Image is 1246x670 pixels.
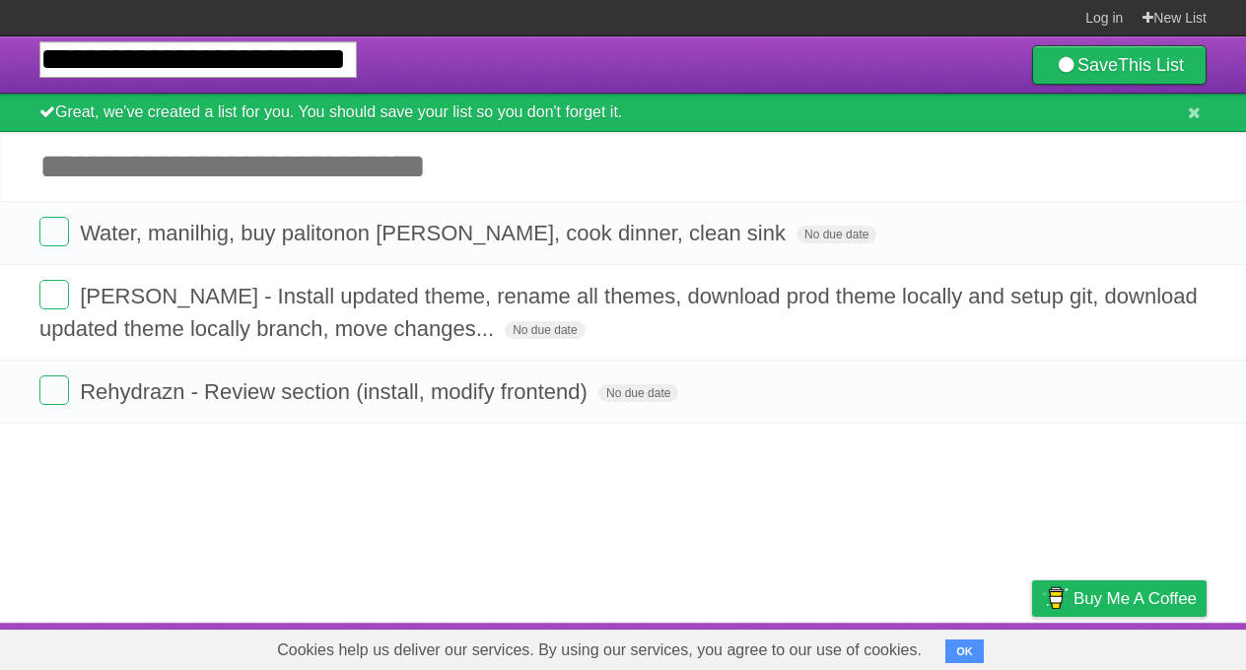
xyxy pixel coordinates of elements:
b: This List [1118,55,1184,75]
span: Water, manilhig, buy palitonon [PERSON_NAME], cook dinner, clean sink [80,221,791,245]
a: SaveThis List [1032,45,1207,85]
span: Buy me a coffee [1073,581,1197,616]
a: Buy me a coffee [1032,580,1207,617]
span: [PERSON_NAME] - Install updated theme, rename all themes, download prod theme locally and setup g... [39,284,1198,341]
label: Done [39,280,69,309]
span: No due date [598,384,678,402]
label: Done [39,217,69,246]
a: Privacy [1006,628,1058,665]
a: Terms [939,628,983,665]
a: Suggest a feature [1082,628,1207,665]
button: OK [945,639,984,663]
img: Buy me a coffee [1042,581,1069,615]
label: Done [39,375,69,405]
span: No due date [796,226,876,243]
span: No due date [505,321,585,339]
span: Rehydrazn - Review section (install, modify frontend) [80,379,592,404]
span: Cookies help us deliver our services. By using our services, you agree to our use of cookies. [257,631,941,670]
a: About [770,628,811,665]
a: Developers [835,628,915,665]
